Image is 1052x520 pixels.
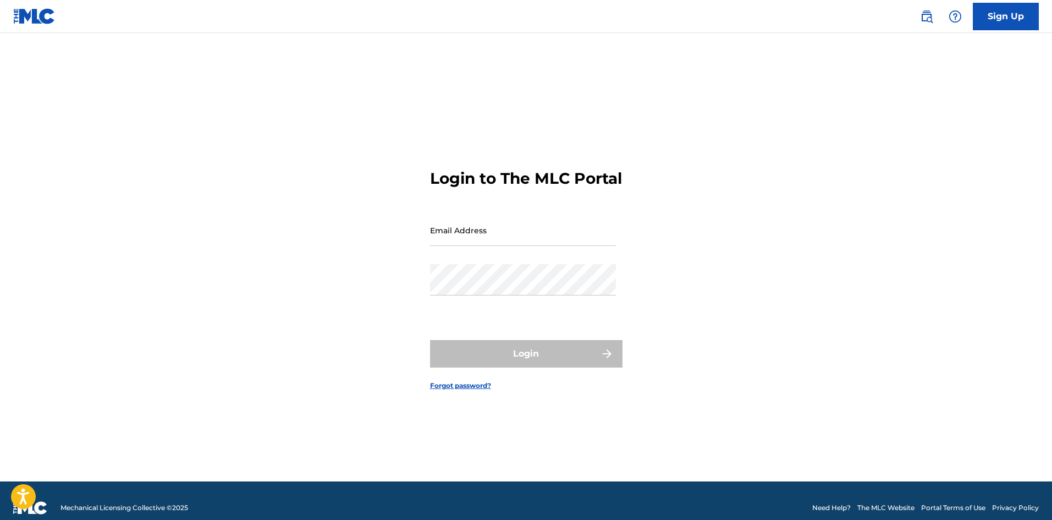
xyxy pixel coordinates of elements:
img: logo [13,501,47,514]
a: Privacy Policy [992,503,1039,513]
h3: Login to The MLC Portal [430,169,622,188]
div: Help [944,6,966,28]
a: Sign Up [973,3,1039,30]
a: Portal Terms of Use [921,503,985,513]
img: MLC Logo [13,8,56,24]
a: Forgot password? [430,381,491,391]
img: help [949,10,962,23]
a: Need Help? [812,503,851,513]
span: Mechanical Licensing Collective © 2025 [60,503,188,513]
img: search [920,10,933,23]
a: The MLC Website [857,503,915,513]
a: Public Search [916,6,938,28]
